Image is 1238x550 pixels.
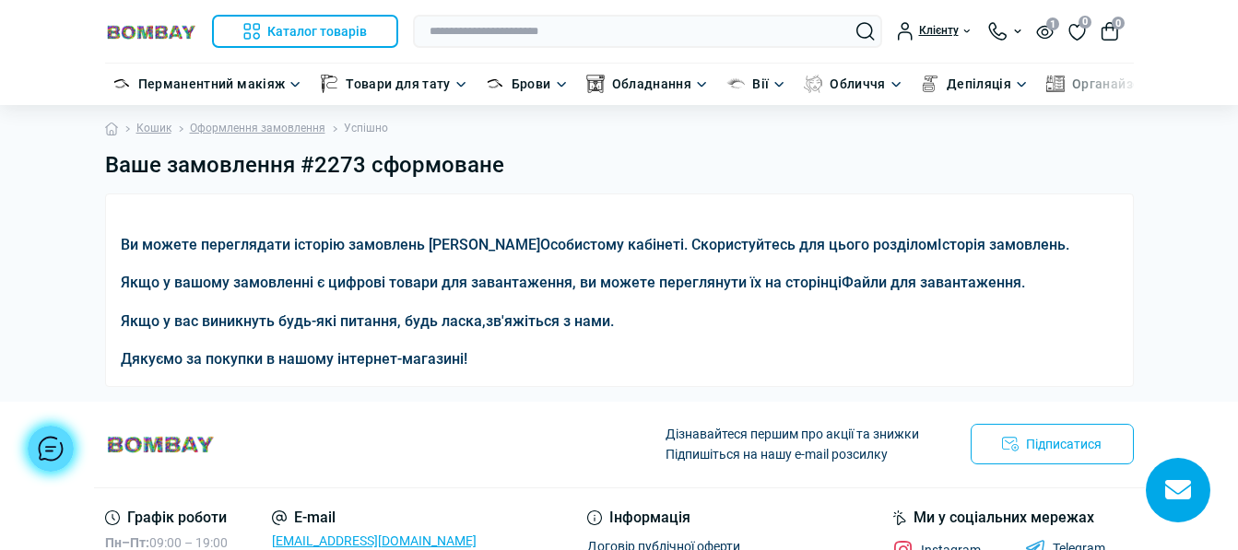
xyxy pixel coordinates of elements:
img: BOMBAY [105,434,216,455]
img: Брови [486,75,504,93]
span: 1 [1046,18,1059,30]
a: Товари для тату [346,74,450,94]
a: 0 [1068,21,1086,41]
a: Депіляція [947,74,1011,94]
img: Органайзери для косметики [1046,75,1065,93]
div: Графік роботи [105,510,228,525]
div: E-mail [272,510,477,525]
a: Обладнання [612,74,692,94]
nav: breadcrumb [105,105,1134,152]
img: Депіляція [921,75,939,93]
a: Обличчя [830,74,886,94]
a: Брови [512,74,551,94]
p: Якщо у вашому замовленні є цифрові товари для завантаження, ви можете переглянути їх на сторінці . [121,271,1118,295]
button: 1 [1036,23,1054,39]
a: Перманентний макіяж [138,74,286,94]
a: Оформлення замовлення [190,120,325,137]
p: Дізнавайтеся першим про акції та знижки [666,424,919,444]
button: Каталог товарів [212,15,398,48]
img: Вії [726,75,745,93]
div: Ми у соціальних мережах [893,510,1134,525]
a: Історія замовлень [937,236,1066,253]
span: 0 [1112,17,1125,29]
a: [EMAIL_ADDRESS][DOMAIN_NAME] [272,533,477,548]
a: Вії [752,74,769,94]
button: 0 [1101,22,1119,41]
a: Файли для завантаження [842,274,1021,291]
a: Особистому кабінеті [540,236,684,253]
h1: Ваше замовлення #2273 сформоване [105,152,1134,179]
button: Підписатися [971,424,1134,464]
span: 0 [1079,16,1091,29]
a: Кошик [136,120,171,137]
div: Інформація [587,510,788,525]
li: Успішно [325,120,388,137]
a: зв'яжіться з нами [486,312,610,330]
img: Товари для тату [320,75,338,93]
img: Обладнання [586,75,605,93]
p: Ви можете переглядати історію замовлень [PERSON_NAME] . Скористуйтесь для цього розділом . [121,233,1118,257]
b: Пн–Пт: [105,535,149,550]
p: Підпишіться на нашу e-mail розсилку [666,444,919,464]
img: Обличчя [804,75,822,93]
img: Перманентний макіяж [112,75,131,93]
img: BOMBAY [105,23,197,41]
button: Search [856,22,875,41]
p: Якщо у вас виникнуть будь-які питання, будь ласка, . [121,310,1118,334]
p: Дякуємо за покупки в нашому інтернет-магазині! [121,347,1118,371]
